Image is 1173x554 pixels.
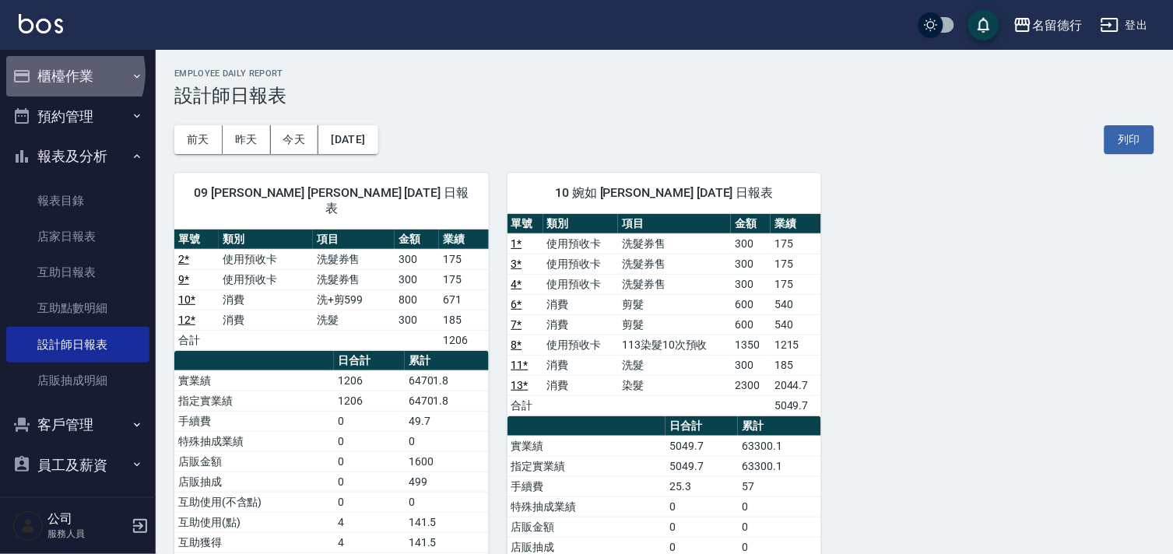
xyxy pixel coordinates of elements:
[666,436,738,456] td: 5049.7
[618,294,731,314] td: 剪髮
[771,355,821,375] td: 185
[405,492,489,512] td: 0
[219,269,313,289] td: 使用預收卡
[771,214,821,234] th: 業績
[738,496,821,517] td: 0
[771,395,821,415] td: 5049.7
[439,269,488,289] td: 175
[395,269,439,289] td: 300
[219,310,313,330] td: 消費
[1007,9,1088,41] button: 名留德行
[174,330,219,350] td: 合計
[395,249,439,269] td: 300
[731,375,771,395] td: 2300
[439,249,488,269] td: 175
[405,472,489,492] td: 499
[47,527,127,541] p: 服務人員
[666,476,738,496] td: 25.3
[666,517,738,537] td: 0
[618,233,731,254] td: 洗髮券售
[334,451,405,472] td: 0
[968,9,999,40] button: save
[738,416,821,437] th: 累計
[543,214,619,234] th: 類別
[174,532,334,552] td: 互助獲得
[507,214,822,416] table: a dense table
[12,510,44,542] img: Person
[313,310,395,330] td: 洗髮
[6,405,149,445] button: 客戶管理
[526,185,803,201] span: 10 婉如 [PERSON_NAME] [DATE] 日報表
[731,294,771,314] td: 600
[731,254,771,274] td: 300
[174,472,334,492] td: 店販抽成
[543,355,619,375] td: 消費
[6,445,149,486] button: 員工及薪資
[439,310,488,330] td: 185
[507,496,666,517] td: 特殊抽成業績
[318,125,378,154] button: [DATE]
[395,310,439,330] td: 300
[174,512,334,532] td: 互助使用(點)
[439,330,488,350] td: 1206
[405,391,489,411] td: 64701.8
[334,370,405,391] td: 1206
[771,233,821,254] td: 175
[193,185,470,216] span: 09 [PERSON_NAME] [PERSON_NAME] [DATE] 日報表
[174,68,1154,79] h2: Employee Daily Report
[223,125,271,154] button: 昨天
[1094,11,1154,40] button: 登出
[738,476,821,496] td: 57
[771,375,821,395] td: 2044.7
[405,532,489,552] td: 141.5
[771,314,821,335] td: 540
[334,431,405,451] td: 0
[313,230,395,250] th: 項目
[174,370,334,391] td: 實業績
[405,370,489,391] td: 64701.8
[666,456,738,476] td: 5049.7
[666,416,738,437] th: 日合計
[334,512,405,532] td: 4
[405,351,489,371] th: 累計
[174,451,334,472] td: 店販金額
[1032,16,1082,35] div: 名留德行
[507,476,666,496] td: 手續費
[731,355,771,375] td: 300
[771,254,821,274] td: 175
[439,289,488,310] td: 671
[174,85,1154,107] h3: 設計師日報表
[174,230,219,250] th: 單號
[334,472,405,492] td: 0
[395,230,439,250] th: 金額
[771,274,821,294] td: 175
[174,230,489,351] table: a dense table
[174,492,334,512] td: 互助使用(不含點)
[334,351,405,371] th: 日合計
[439,230,488,250] th: 業績
[334,391,405,411] td: 1206
[507,395,543,415] td: 合計
[6,96,149,137] button: 預約管理
[19,14,63,33] img: Logo
[771,335,821,355] td: 1215
[618,375,731,395] td: 染髮
[731,335,771,355] td: 1350
[618,254,731,274] td: 洗髮券售
[543,294,619,314] td: 消費
[405,512,489,532] td: 141.5
[313,289,395,310] td: 洗+剪599
[219,230,313,250] th: 類別
[6,290,149,326] a: 互助點數明細
[543,314,619,335] td: 消費
[543,254,619,274] td: 使用預收卡
[618,335,731,355] td: 113染髮10次預收
[618,314,731,335] td: 剪髮
[174,391,334,411] td: 指定實業績
[543,335,619,355] td: 使用預收卡
[395,289,439,310] td: 800
[47,511,127,527] h5: 公司
[334,532,405,552] td: 4
[219,249,313,269] td: 使用預收卡
[543,274,619,294] td: 使用預收卡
